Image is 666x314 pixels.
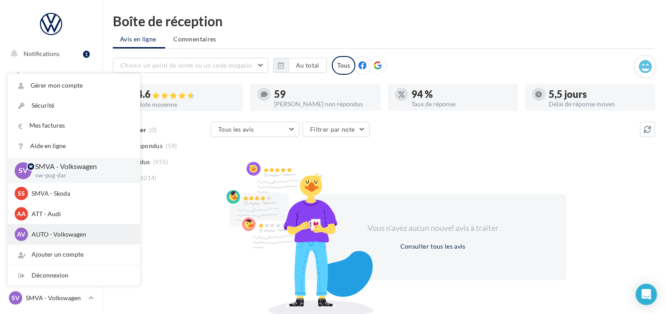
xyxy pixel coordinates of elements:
[137,89,236,100] div: 4.6
[18,189,25,198] span: SS
[397,241,469,252] button: Consulter tous les avis
[5,178,97,197] a: Médiathèque
[23,72,54,80] span: Opérations
[17,230,26,239] span: AV
[549,89,648,99] div: 5,5 jours
[121,141,163,150] span: Non répondus
[412,101,511,107] div: Taux de réponse
[166,142,177,149] span: (59)
[8,245,140,265] div: Ajouter un compte
[303,122,370,137] button: Filtrer par note
[288,58,327,73] button: Au total
[153,158,168,165] span: (955)
[32,209,129,218] p: ATT - Audi
[5,200,97,219] a: Calendrier
[5,89,97,108] a: Boîte de réception
[357,222,510,234] div: Vous n'avez aucun nouvel avis à traiter
[19,165,28,176] span: SV
[137,101,236,108] div: Note moyenne
[8,76,140,96] a: Gérer mon compte
[274,101,373,107] div: [PERSON_NAME] non répondus
[8,266,140,286] div: Déconnexion
[5,222,97,248] a: ASSETS PERSONNALISABLES
[5,112,97,130] a: Visibilité en ligne
[5,67,97,85] a: Opérations
[5,44,93,63] button: Notifications 1
[8,116,140,136] a: Mes factures
[83,51,90,58] div: 1
[32,230,129,239] p: AUTO - Volkswagen
[32,189,129,198] p: SMVA - Skoda
[26,294,85,302] p: SMVA - Volkswagen
[35,161,126,172] p: SMVA - Volkswagen
[113,58,268,73] button: Choisir un point de vente ou un code magasin
[636,284,657,305] div: Open Intercom Messenger
[8,136,140,156] a: Aide en ligne
[549,101,648,107] div: Délai de réponse moyen
[174,35,216,44] span: Commentaires
[5,134,97,153] a: Campagnes
[332,56,355,75] div: Tous
[120,61,252,69] span: Choisir un point de vente ou un code magasin
[5,156,97,174] a: Contacts
[211,122,299,137] button: Tous les avis
[35,172,126,180] p: vw-pug-dar
[7,290,95,306] a: SV SMVA - Volkswagen
[24,50,60,57] span: Notifications
[412,89,511,99] div: 94 %
[273,58,327,73] button: Au total
[138,174,157,181] span: (1014)
[274,89,373,99] div: 59
[17,209,26,218] span: AA
[8,96,140,116] a: Sécurité
[218,125,254,133] span: Tous les avis
[12,294,20,302] span: SV
[113,14,655,28] div: Boîte de réception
